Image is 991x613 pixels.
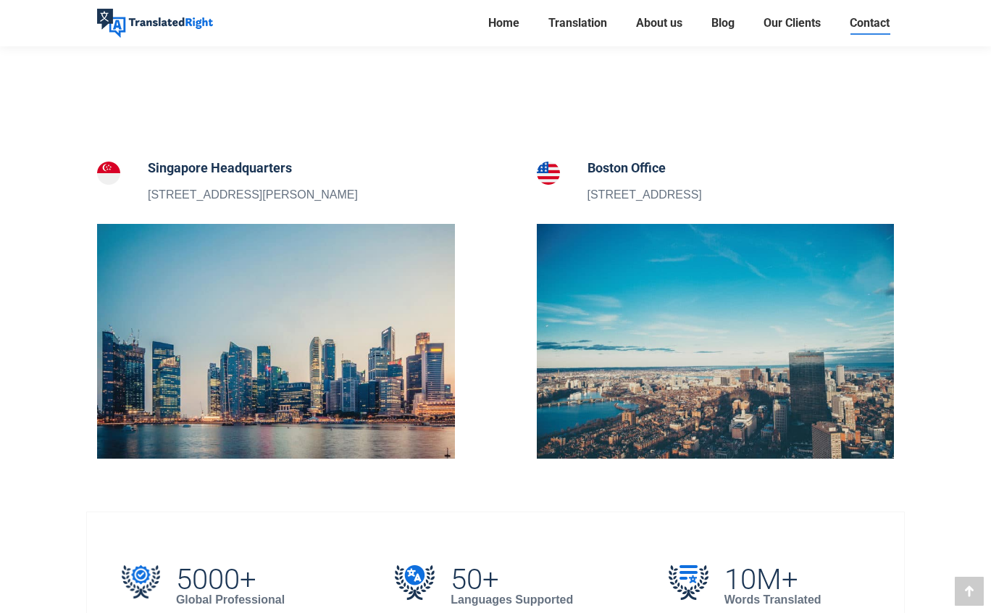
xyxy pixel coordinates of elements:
[537,224,895,459] img: Contact our Boston translation branch office
[451,569,573,591] h2: 50+
[588,185,702,204] p: [STREET_ADDRESS]
[764,16,821,30] span: Our Clients
[148,158,358,178] h5: Singapore Headquarters
[850,16,890,30] span: Contact
[632,13,687,33] a: About us
[724,593,821,606] strong: Words Translated
[707,13,739,33] a: Blog
[548,16,607,30] span: Translation
[176,569,322,591] h2: 5000+
[711,16,735,30] span: Blog
[845,13,894,33] a: Contact
[537,162,560,185] img: Boston Office
[636,16,682,30] span: About us
[724,569,821,591] h2: 10M+
[395,565,435,600] img: 50+
[97,224,455,459] img: Contact our Singapore Translation Headquarters Office
[588,158,702,178] h5: Boston Office
[122,565,160,599] img: 5000+
[97,9,213,38] img: Translated Right
[669,565,708,600] img: 10M+
[451,593,573,606] strong: Languages Supported
[97,162,120,185] img: Singapore Headquarters
[148,185,358,204] p: [STREET_ADDRESS][PERSON_NAME]
[759,13,825,33] a: Our Clients
[544,13,611,33] a: Translation
[488,16,519,30] span: Home
[484,13,524,33] a: Home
